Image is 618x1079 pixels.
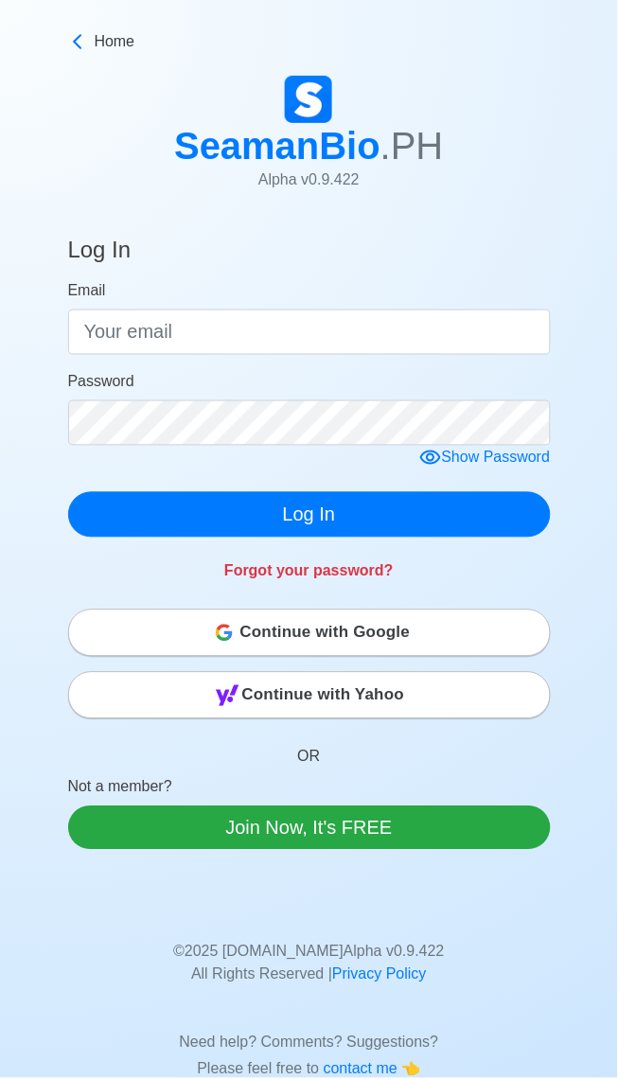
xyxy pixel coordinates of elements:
input: Your email [68,310,551,355]
h1: SeamanBio [174,123,444,168]
h4: Log In [68,237,132,272]
button: Continue with Google [68,610,551,657]
p: © 2025 [DOMAIN_NAME] Alpha v 0.9.422 All Rights Reserved | [82,918,537,986]
a: SeamanBio.PHAlpha v0.9.422 [174,76,444,206]
span: Continue with Yahoo [242,677,405,715]
button: Continue with Yahoo [68,672,551,719]
span: Email [68,282,106,298]
div: Show Password [419,447,551,470]
a: Join Now, It's FREE [68,806,551,850]
button: Log In [68,492,551,538]
p: Not a member? [68,776,551,806]
p: Need help? Comments? Suggestions? [82,1009,537,1054]
p: OR [68,723,551,776]
span: point [402,1061,421,1077]
span: Home [95,30,135,53]
span: contact me [324,1061,402,1077]
p: Alpha v 0.9.422 [174,168,444,191]
a: Forgot your password? [224,563,394,579]
img: Logo [285,76,332,123]
span: Password [68,373,134,389]
a: Privacy Policy [332,966,427,982]
span: .PH [380,125,444,167]
a: Home [68,30,551,53]
span: Continue with Google [240,614,411,652]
